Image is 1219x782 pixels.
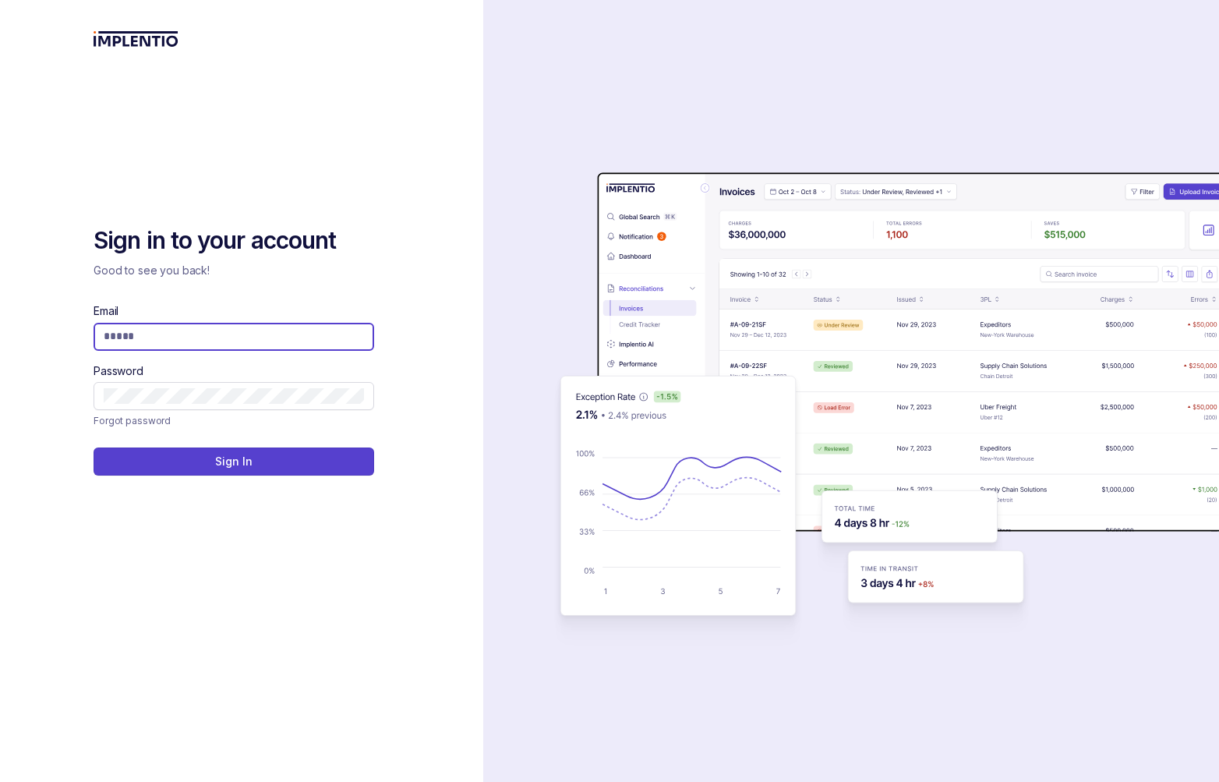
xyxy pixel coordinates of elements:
p: Sign In [215,454,252,469]
a: Link Forgot password [94,413,171,429]
button: Sign In [94,448,374,476]
label: Email [94,303,118,319]
p: Forgot password [94,413,171,429]
p: Good to see you back! [94,263,374,278]
h2: Sign in to your account [94,225,374,257]
label: Password [94,363,143,379]
img: logo [94,31,178,47]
